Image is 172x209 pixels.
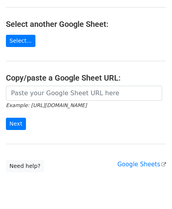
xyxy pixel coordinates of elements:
[6,86,162,101] input: Paste your Google Sheet URL here
[6,35,35,47] a: Select...
[6,118,26,130] input: Next
[6,102,87,108] small: Example: [URL][DOMAIN_NAME]
[6,160,44,172] a: Need help?
[117,161,166,168] a: Google Sheets
[6,73,166,83] h4: Copy/paste a Google Sheet URL:
[6,19,166,29] h4: Select another Google Sheet:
